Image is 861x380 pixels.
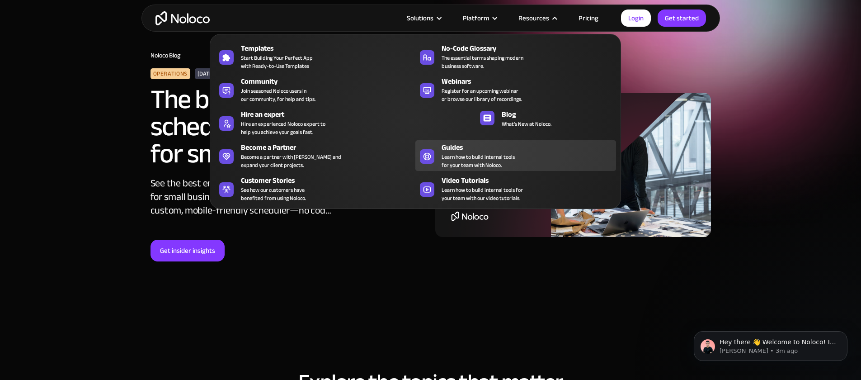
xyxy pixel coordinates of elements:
[241,43,419,54] div: Templates
[395,12,452,24] div: Solutions
[155,11,210,25] a: home
[518,12,549,24] div: Resources
[442,54,523,70] span: The essential terms shaping modern business software.
[151,240,225,261] a: Get insider insights
[407,12,433,24] div: Solutions
[215,140,415,171] a: Become a PartnerBecome a partner with [PERSON_NAME] andexpand your client projects.
[241,153,341,169] div: Become a partner with [PERSON_NAME] and expand your client projects.
[215,41,415,72] a: TemplatesStart Building Your Perfect Appwith Ready-to-Use Templates
[241,109,419,120] div: Hire an expert
[215,173,415,204] a: Customer StoriesSee how our customers havebenefited from using Noloco.
[475,107,556,138] a: BlogWhat's New at Noloco.
[442,142,620,153] div: Guides
[463,12,489,24] div: Platform
[621,9,651,27] a: Login
[151,176,336,217] div: See the best employee scheduling software for small businesses and learn how to build a custom, m...
[452,12,507,24] div: Platform
[442,186,523,202] span: Learn how to build internal tools for your team with our video tutorials.
[241,87,315,103] span: Join seasoned Noloco users in our community, for help and tips.
[442,175,620,186] div: Video Tutorials
[241,175,419,186] div: Customer Stories
[151,68,190,79] div: Operations
[507,12,567,24] div: Resources
[442,153,515,169] span: Learn how to build internal tools for your team with Noloco.
[442,87,522,103] span: Register for an upcoming webinar or browse our library of recordings.
[502,120,551,128] span: What's New at Noloco.
[442,43,620,54] div: No-Code Glossary
[415,41,616,72] a: No-Code GlossaryThe essential terms shaping modernbusiness software.
[442,76,620,87] div: Webinars
[415,173,616,204] a: Video TutorialsLearn how to build internal tools foryour team with our video tutorials.
[415,140,616,171] a: GuidesLearn how to build internal toolsfor your team with Noloco.
[680,312,861,375] iframe: Intercom notifications message
[151,86,399,167] h2: The best employee scheduling software for small businesses
[415,74,616,105] a: WebinarsRegister for an upcoming webinaror browse our library of recordings.
[658,9,706,27] a: Get started
[241,142,419,153] div: Become a Partner
[151,52,711,59] h1: Noloco Blog
[241,76,419,87] div: Community
[195,68,217,79] div: [DATE]
[502,109,560,120] div: Blog
[567,12,610,24] a: Pricing
[241,186,306,202] span: See how our customers have benefited from using Noloco.
[215,74,415,105] a: CommunityJoin seasoned Noloco users inour community, for help and tips.
[210,21,621,209] nav: Resources
[215,107,415,138] a: Hire an expertHire an experienced Noloco expert tohelp you achieve your goals fast.
[241,54,313,70] span: Start Building Your Perfect App with Ready-to-Use Templates
[241,120,325,136] div: Hire an experienced Noloco expert to help you achieve your goals fast.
